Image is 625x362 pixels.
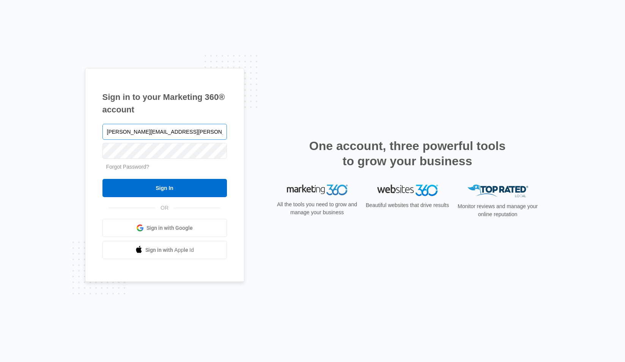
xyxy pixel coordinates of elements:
span: Sign in with Google [146,224,193,232]
a: Forgot Password? [106,164,150,170]
h2: One account, three powerful tools to grow your business [307,138,508,169]
img: Marketing 360 [287,185,348,195]
input: Sign In [102,179,227,197]
span: Sign in with Apple Id [145,246,194,254]
img: Top Rated Local [468,185,528,197]
h1: Sign in to your Marketing 360® account [102,91,227,116]
span: OR [155,204,174,212]
p: Monitor reviews and manage your online reputation [455,202,540,218]
img: Websites 360 [377,185,438,196]
a: Sign in with Apple Id [102,241,227,259]
input: Email [102,124,227,140]
p: All the tools you need to grow and manage your business [275,201,360,217]
p: Beautiful websites that drive results [365,201,450,209]
a: Sign in with Google [102,219,227,237]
